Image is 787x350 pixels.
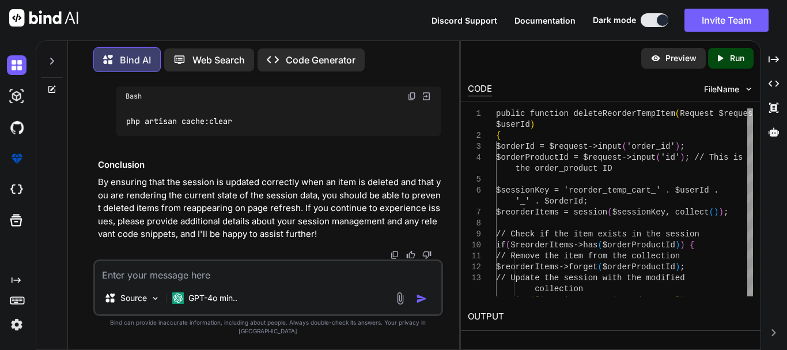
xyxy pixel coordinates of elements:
img: premium [7,149,27,168]
span: ) [675,142,680,151]
span: ] [675,295,680,304]
img: icon [416,293,427,304]
div: 11 [468,251,481,262]
span: ( [675,109,680,118]
span: $orderProductId [603,240,675,250]
p: Source [120,292,147,304]
span: if [496,240,506,250]
h2: OUTPUT [461,303,760,330]
div: 4 [468,152,481,163]
img: githubDark [7,118,27,137]
span: ; [680,262,684,272]
span: ) [680,153,684,162]
div: 10 [468,240,481,251]
span: '_' . $orderId; [516,197,588,206]
p: GPT-4o min.. [188,292,237,304]
span: session [496,295,530,304]
img: Bind AI [9,9,78,27]
div: 14 [468,295,481,306]
span: FileName [704,84,739,95]
span: $orderProductId [603,262,675,272]
span: // Check if the item exists in the session [496,229,699,239]
span: ) [675,240,680,250]
span: // Remove the item from the collection [496,251,680,261]
span: $reorderItems->forget [496,262,597,272]
span: ( [622,142,626,151]
span: collection [535,284,583,293]
span: ; // This is [685,153,743,162]
span: ( [607,208,612,217]
span: ) [719,208,724,217]
span: the order_product ID [516,164,612,173]
div: 2 [468,130,481,141]
span: ; [680,142,684,151]
span: $orderId = $request->input [496,142,622,151]
img: cloudideIcon [7,180,27,200]
span: $reorderItems = session [496,208,607,217]
span: $reorderItems->has [510,240,597,250]
img: Open in Browser [421,91,432,101]
div: CODE [468,82,492,96]
span: ( [656,153,660,162]
span: Discord Support [432,16,497,25]
img: dislike [422,250,432,259]
div: 3 [468,141,481,152]
div: 9 [468,229,481,240]
span: 'order_id' [627,142,675,151]
span: 'id' [661,153,680,162]
div: 6 [468,185,481,196]
code: php artisan cache:clear [126,115,233,127]
img: attachment [393,292,407,305]
div: 7 [468,207,481,218]
span: $sessionKey, collect [612,208,709,217]
img: copy [390,250,399,259]
img: preview [650,53,661,63]
button: Documentation [514,14,576,27]
span: ( [709,208,714,217]
img: darkChat [7,55,27,75]
span: ; [724,208,728,217]
span: ) [680,240,684,250]
span: ( [530,295,535,304]
span: $userId [496,120,530,129]
span: public function deleteReorderTempItem [496,109,675,118]
span: Dark mode [593,14,636,26]
span: $sessionKey = 'reorder_temp_cart_' . $userId . [496,186,718,195]
span: // Update the session with the modified [496,273,685,283]
div: 1 [468,108,481,119]
div: 5 [468,174,481,185]
img: like [406,250,415,259]
span: ( [506,240,510,250]
button: Invite Team [684,9,769,32]
span: Bash [126,92,142,101]
p: By ensuring that the session is updated correctly when an item is deleted and that you are render... [98,176,441,241]
span: ) [714,208,718,217]
h3: Conclusion [98,159,441,172]
img: darkAi-studio [7,86,27,106]
img: Pick Models [150,293,160,303]
p: Run [730,52,744,64]
p: Bind AI [120,53,151,67]
img: copy [407,92,417,101]
span: ) [530,120,535,129]
p: Code Generator [286,53,355,67]
img: settings [7,315,27,334]
span: ( [597,262,602,272]
span: { [496,131,501,140]
div: 12 [468,262,481,273]
span: ; [685,295,690,304]
div: 13 [468,273,481,284]
span: $sessionKey => $reorderItems [540,295,675,304]
p: Bind can provide inaccurate information, including about people. Always double-check its answers.... [93,318,443,336]
button: Discord Support [432,14,497,27]
p: Preview [665,52,697,64]
img: GPT-4o mini [172,292,184,304]
img: chevron down [744,84,754,94]
span: { [690,240,694,250]
span: ) [675,262,680,272]
span: [ [535,295,539,304]
div: 8 [468,218,481,229]
span: Request $request, [680,109,762,118]
span: ) [680,295,684,304]
span: Documentation [514,16,576,25]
